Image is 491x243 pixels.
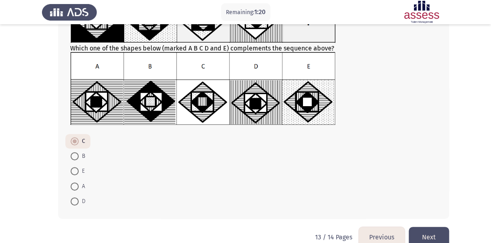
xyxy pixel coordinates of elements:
img: Assessment logo of ASSESS Focus 4 Module Assessment (EN/AR) (Advanced - IB) [394,1,449,23]
span: C [79,136,85,146]
span: B [79,151,85,161]
span: A [79,182,85,191]
img: Assess Talent Management logo [42,1,97,23]
span: D [79,197,86,206]
span: E [79,166,85,176]
p: 13 / 14 Pages [315,233,352,241]
p: Remaining: [226,7,265,17]
img: UkFYYV8wOThfQi5wbmcxNjkxMzM0MjMzMDEw.png [70,52,335,125]
span: 1:20 [254,8,265,16]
